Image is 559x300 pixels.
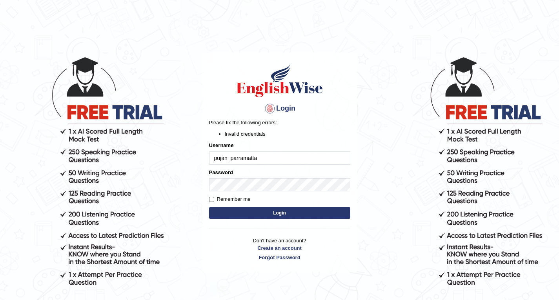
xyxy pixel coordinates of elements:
[225,130,350,138] li: Invalid credentials
[209,169,233,176] label: Password
[209,102,350,115] h4: Login
[209,207,350,219] button: Login
[209,237,350,261] p: Don't have an account?
[209,195,251,203] label: Remember me
[209,244,350,252] a: Create an account
[235,63,324,98] img: Logo of English Wise sign in for intelligent practice with AI
[209,197,214,202] input: Remember me
[209,254,350,261] a: Forgot Password
[209,142,234,149] label: Username
[209,119,350,126] p: Please fix the following errors:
